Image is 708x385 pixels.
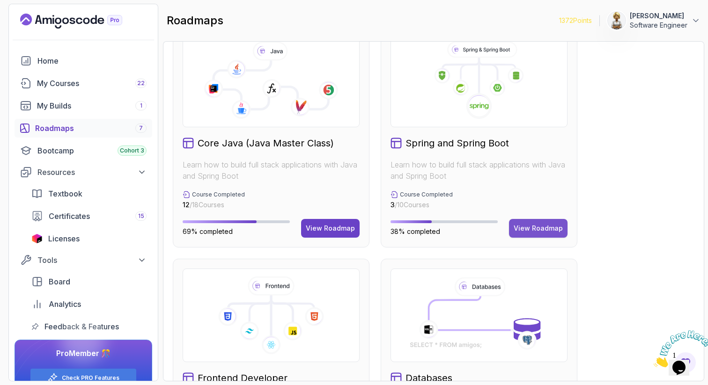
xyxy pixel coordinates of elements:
img: jetbrains icon [31,234,43,243]
div: Resources [37,167,147,178]
img: Chat attention grabber [4,4,62,41]
p: Course Completed [192,191,245,198]
span: 3 [391,201,395,209]
p: / 18 Courses [183,200,245,210]
h2: roadmaps [167,13,223,28]
span: 12 [183,201,190,209]
span: 22 [137,80,145,87]
a: roadmaps [15,119,152,138]
img: user profile image [608,12,626,29]
a: home [15,51,152,70]
a: board [26,272,152,291]
button: Resources [15,164,152,181]
button: View Roadmap [509,219,568,238]
div: Bootcamp [37,145,147,156]
div: View Roadmap [306,224,355,233]
h2: Core Java (Java Master Class) [198,137,334,150]
span: Board [49,276,70,287]
span: 38% completed [391,227,440,235]
span: 7 [139,124,143,132]
h2: Spring and Spring Boot [406,137,509,150]
a: Check PRO Features [62,374,119,382]
a: feedback [26,317,152,336]
span: Certificates [49,211,90,222]
span: 15 [138,212,144,220]
span: Licenses [48,233,80,244]
p: 1372 Points [559,16,592,25]
div: Home [37,55,147,66]
a: certificates [26,207,152,225]
a: courses [15,74,152,93]
iframe: chat widget [650,327,708,371]
p: [PERSON_NAME] [630,11,687,21]
div: My Courses [37,78,147,89]
p: Learn how to build full stack applications with Java and Spring Boot [391,159,568,182]
div: Tools [37,254,147,266]
span: 1 [4,4,7,12]
h2: Frontend Developer [198,371,288,385]
span: Analytics [49,298,81,310]
a: analytics [26,295,152,313]
p: Software Engineer [630,21,687,30]
button: Tools [15,252,152,269]
h2: Databases [406,371,452,385]
span: Feedback & Features [44,321,119,332]
div: My Builds [37,100,147,111]
a: builds [15,96,152,115]
div: Roadmaps [35,123,147,134]
p: / 10 Courses [391,200,453,210]
a: bootcamp [15,141,152,160]
a: licenses [26,229,152,248]
span: Textbook [48,188,82,199]
button: user profile image[PERSON_NAME]Software Engineer [607,11,701,30]
span: 1 [140,102,142,109]
a: Landing page [20,14,144,29]
span: Cohort 3 [120,147,144,154]
button: View Roadmap [301,219,360,238]
p: Course Completed [400,191,453,198]
span: 69% completed [183,227,233,235]
a: textbook [26,184,152,203]
div: View Roadmap [514,224,563,233]
p: Learn how to build full stack applications with Java and Spring Boot [183,159,360,182]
